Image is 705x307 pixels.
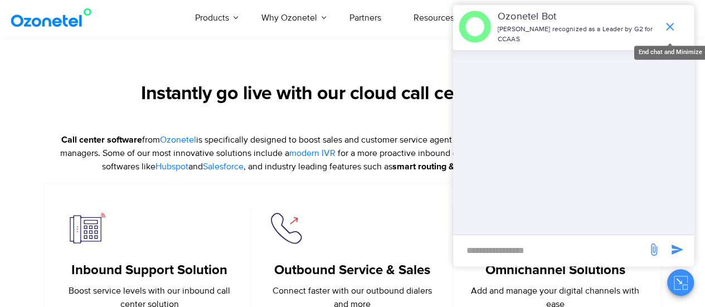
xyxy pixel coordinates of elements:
h5: Inbound Support Solution [66,262,234,279]
p: [PERSON_NAME] recognized as a Leader by G2 for CCAAS [498,25,658,45]
p: from is specifically designed to boost sales and customer service agent performance while giving ... [43,133,662,173]
h2: Instantly go live with our cloud call center software [43,83,662,105]
img: header [459,11,491,43]
span: end chat or minimize [659,16,681,38]
img: inboud support [66,206,108,247]
a: modern IVR [289,147,336,160]
p: Ozonetel Bot [498,9,658,25]
img: outbound service sale [268,206,310,247]
strong: smart routing & [392,162,474,171]
button: Close chat [667,269,694,296]
span: send message [643,238,665,261]
a: Salesforce [203,160,244,173]
div: new-msg-input [459,241,641,261]
a: Hubspot [155,160,188,173]
strong: Call center software [61,135,142,144]
a: Ozonetel [160,133,196,147]
span: send message [666,238,688,261]
h5: Outbound Service & Sales [268,262,436,279]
